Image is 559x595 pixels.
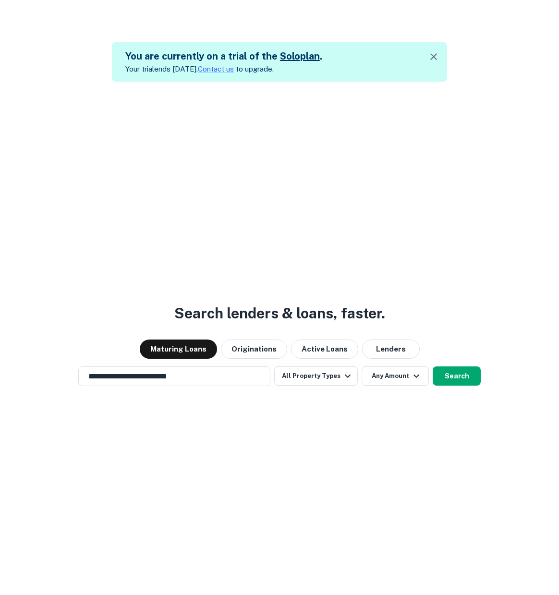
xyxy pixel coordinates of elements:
[125,49,322,63] h5: You are currently on a trial of the .
[274,366,358,386] button: All Property Types
[433,366,481,386] button: Search
[174,303,385,324] h3: Search lenders & loans, faster.
[221,340,287,359] button: Originations
[125,63,322,75] p: Your trial ends [DATE]. to upgrade.
[362,366,429,386] button: Any Amount
[511,487,559,534] iframe: Chat Widget
[140,340,217,359] button: Maturing Loans
[291,340,358,359] button: Active Loans
[198,65,234,73] a: Contact us
[280,50,320,62] a: Soloplan
[362,340,420,359] button: Lenders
